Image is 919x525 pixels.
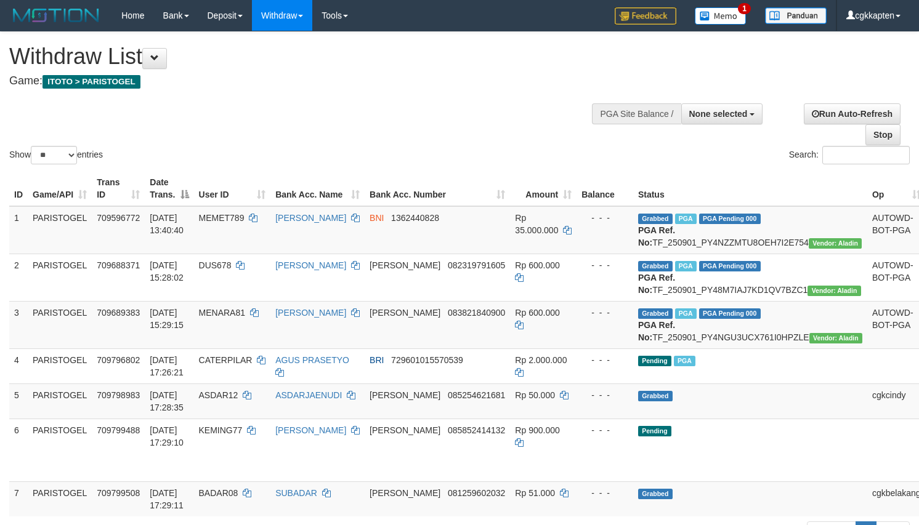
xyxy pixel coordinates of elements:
[633,171,867,206] th: Status
[31,146,77,164] select: Showentries
[97,260,140,270] span: 709688371
[9,75,601,87] h4: Game:
[638,273,675,295] b: PGA Ref. No:
[28,254,92,301] td: PARISTOGEL
[699,214,761,224] span: PGA Pending
[633,254,867,301] td: TF_250901_PY48M7IAJ7KD1QV7BZC1
[638,308,673,319] span: Grabbed
[765,7,827,24] img: panduan.png
[92,171,145,206] th: Trans ID: activate to sort column ascending
[695,7,747,25] img: Button%20Memo.svg
[370,355,384,365] span: BRI
[194,171,271,206] th: User ID: activate to sort column ascending
[391,213,439,223] span: Copy 1362440828 to clipboard
[581,212,628,224] div: - - -
[28,481,92,516] td: PARISTOGEL
[150,390,184,412] span: [DATE] 17:28:35
[365,171,510,206] th: Bank Acc. Number: activate to sort column ascending
[28,171,92,206] th: Game/API: activate to sort column ascending
[515,390,555,400] span: Rp 50.000
[97,308,140,318] span: 709689383
[675,308,697,319] span: Marked by cgkricksen
[150,355,184,377] span: [DATE] 17:26:21
[581,307,628,319] div: - - -
[615,7,676,25] img: Feedback.jpg
[275,260,346,270] a: [PERSON_NAME]
[809,238,862,249] span: Vendor URL: https://payment4.1velocity.biz
[28,348,92,383] td: PARISTOGEL
[674,356,695,366] span: Marked by cgkricksen
[9,383,28,419] td: 5
[9,6,103,25] img: MOTION_logo.png
[275,213,346,223] a: [PERSON_NAME]
[9,348,28,383] td: 4
[9,44,601,69] h1: Withdraw List
[391,355,463,365] span: Copy 729601015570539 to clipboard
[9,301,28,348] td: 3
[370,213,384,223] span: BNI
[577,171,633,206] th: Balance
[97,213,140,223] span: 709596772
[448,390,505,400] span: Copy 085254621681 to clipboard
[370,260,440,270] span: [PERSON_NAME]
[270,171,365,206] th: Bank Acc. Name: activate to sort column ascending
[809,333,862,343] span: Vendor URL: https://payment4.1velocity.biz
[28,383,92,419] td: PARISTOGEL
[199,260,232,270] span: DUS678
[804,103,901,124] a: Run Auto-Refresh
[638,261,673,271] span: Grabbed
[28,206,92,254] td: PARISTOGEL
[9,171,28,206] th: ID
[515,425,559,435] span: Rp 900.000
[275,390,342,400] a: ASDARJAENUDI
[199,488,238,498] span: BADAR08
[699,261,761,271] span: PGA Pending
[581,487,628,499] div: - - -
[633,301,867,348] td: TF_250901_PY4NGU3UCX761I0HPZLE
[9,481,28,516] td: 7
[515,488,555,498] span: Rp 51.000
[448,425,505,435] span: Copy 085852414132 to clipboard
[150,260,184,283] span: [DATE] 15:28:02
[638,214,673,224] span: Grabbed
[150,308,184,330] span: [DATE] 15:29:15
[199,308,245,318] span: MENARA81
[789,146,910,164] label: Search:
[150,488,184,510] span: [DATE] 17:29:11
[515,308,559,318] span: Rp 600.000
[581,259,628,271] div: - - -
[633,206,867,254] td: TF_250901_PY4NZZMTU8OEH7I2E754
[515,260,559,270] span: Rp 600.000
[275,488,317,498] a: SUBADAR
[822,146,910,164] input: Search:
[9,419,28,481] td: 6
[448,488,505,498] span: Copy 081259602032 to clipboard
[150,425,184,447] span: [DATE] 17:29:10
[370,390,440,400] span: [PERSON_NAME]
[865,124,901,145] a: Stop
[97,488,140,498] span: 709799508
[689,109,748,119] span: None selected
[638,356,671,366] span: Pending
[97,355,140,365] span: 709796802
[97,425,140,435] span: 709799488
[370,488,440,498] span: [PERSON_NAME]
[515,213,558,235] span: Rp 35.000.000
[199,425,243,435] span: KEMING77
[699,308,761,319] span: PGA Pending
[581,424,628,436] div: - - -
[808,286,860,296] span: Vendor URL: https://payment4.1velocity.biz
[199,213,245,223] span: MEMET789
[275,308,346,318] a: [PERSON_NAME]
[199,355,253,365] span: CATERPILAR
[592,103,681,124] div: PGA Site Balance /
[28,419,92,481] td: PARISTOGEL
[581,354,628,366] div: - - -
[638,391,673,401] span: Grabbed
[675,214,697,224] span: Marked by cgkricksen
[638,426,671,436] span: Pending
[738,3,751,14] span: 1
[9,146,103,164] label: Show entries
[9,206,28,254] td: 1
[581,389,628,401] div: - - -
